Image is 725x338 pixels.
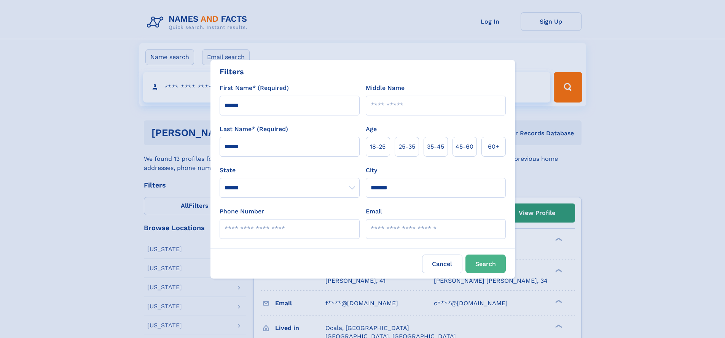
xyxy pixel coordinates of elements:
span: 45‑60 [456,142,473,151]
label: Phone Number [220,207,264,216]
label: First Name* (Required) [220,83,289,93]
span: 25‑35 [398,142,415,151]
label: Email [366,207,382,216]
div: Filters [220,66,244,77]
span: 60+ [488,142,499,151]
label: State [220,166,360,175]
label: Last Name* (Required) [220,125,288,134]
label: Middle Name [366,83,405,93]
button: Search [465,255,506,273]
label: Age [366,125,377,134]
span: 35‑45 [427,142,444,151]
label: City [366,166,377,175]
label: Cancel [422,255,462,273]
span: 18‑25 [370,142,386,151]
